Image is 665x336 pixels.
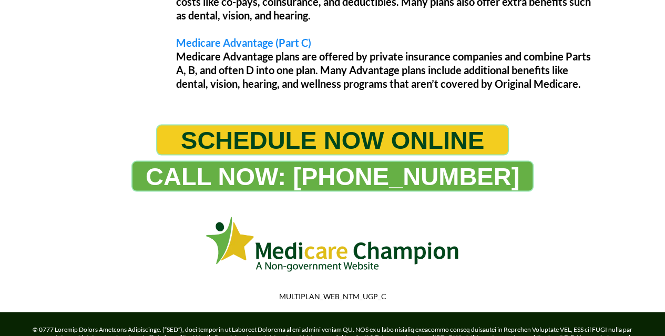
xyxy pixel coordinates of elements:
p: MULTIPLAN_WEB_NTM_UGP_C [30,292,635,301]
a: CALL NOW: 1-888-344-8881 [131,161,534,192]
span: CALL NOW: [PHONE_NUMBER] [146,162,519,191]
span: SCHEDULE NOW ONLINE [181,126,484,155]
a: SCHEDULE NOW ONLINE [156,125,509,156]
span: Medicare Advantage (Part C) [176,36,311,49]
p: Medicare Advantage plans are offered by private insurance companies and combine Parts A, B, and o... [176,49,596,90]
